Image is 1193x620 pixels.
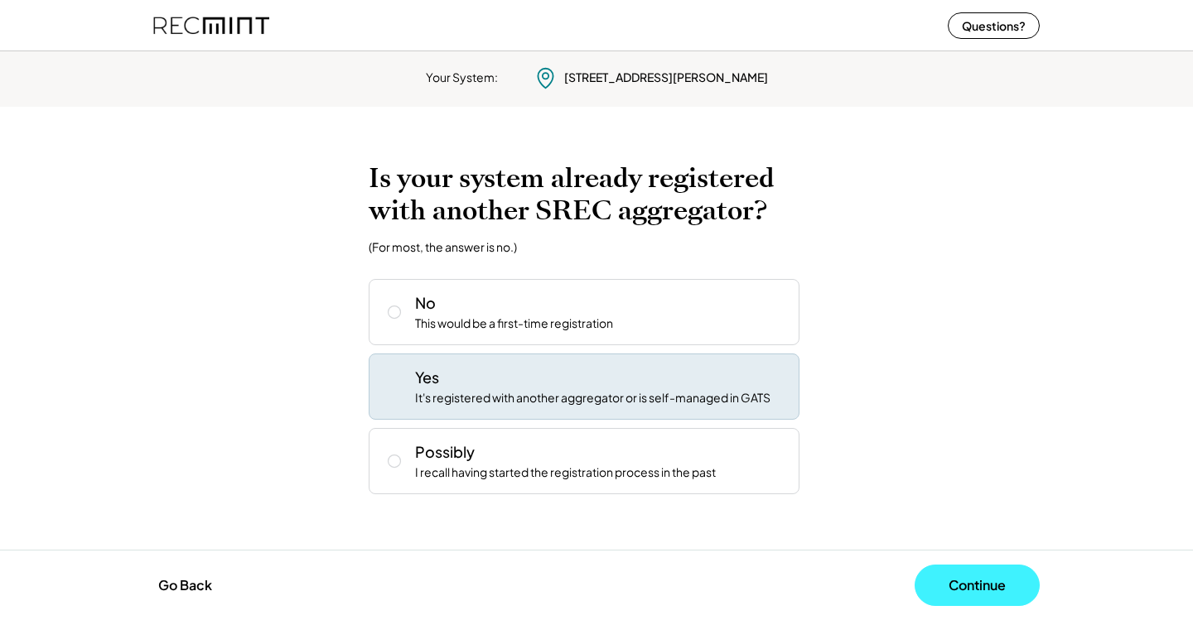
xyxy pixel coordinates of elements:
div: [STREET_ADDRESS][PERSON_NAME] [564,70,768,86]
div: Your System: [426,70,498,86]
div: Possibly [415,441,475,462]
button: Continue [915,565,1040,606]
div: It's registered with another aggregator or is self-managed in GATS [415,390,770,406]
button: Questions? [948,12,1040,39]
div: I recall having started the registration process in the past [415,464,716,481]
img: recmint-logotype%403x%20%281%29.jpeg [153,3,269,47]
div: (For most, the answer is no.) [369,239,517,254]
div: Yes [415,367,439,387]
div: No [415,292,436,313]
button: Go Back [153,567,217,603]
h2: Is your system already registered with another SREC aggregator? [369,162,824,227]
div: This would be a first-time registration [415,315,613,332]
